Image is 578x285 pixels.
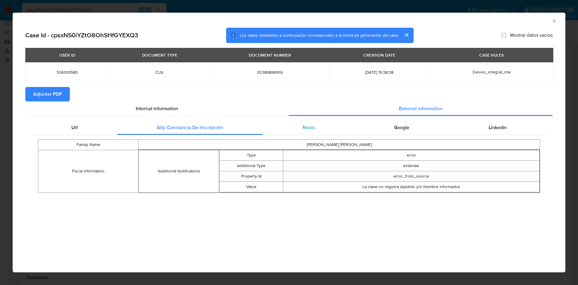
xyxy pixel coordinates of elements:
[551,18,557,23] button: Cerrar ventana
[283,150,539,160] td: error
[394,124,409,131] span: Google
[71,124,78,131] span: Uif
[399,28,414,42] button: cerrar
[25,87,70,101] button: Adjuntar PDF
[336,70,423,75] span: [DATE] 15:38:38
[399,105,443,112] span: External information
[33,88,62,101] span: Adjuntar PDF
[240,32,399,38] span: Los datos detallados a continuación corresponden a la fecha de generación del caso.
[138,50,181,60] div: DOCUMENT TYPE
[138,139,540,150] td: [PERSON_NAME] [PERSON_NAME]
[33,70,102,75] span: 536105585
[157,124,223,131] span: Afip Constancia De Inscripción
[32,120,546,135] div: Detailed external info
[360,50,399,60] div: CREATION DATE
[476,50,507,60] div: CASE RULES
[245,50,295,60] div: DOCUMENT NUMBER
[489,124,507,131] span: Linkedin
[25,31,138,39] h2: Case Id - cpsxNS0iYZtO8OhSHfGYEXQ3
[25,101,553,116] div: Detailed info
[219,181,283,192] td: Value
[283,160,539,171] td: estandar
[283,171,539,181] td: error_from_source
[219,160,283,171] td: Additional Type
[139,150,219,192] td: Additional Notifications
[473,69,511,75] span: Desvio_integral_mla
[13,13,565,272] div: closure-recommendation-modal
[38,139,138,150] td: Family Name
[116,70,203,75] span: CUIL
[219,150,283,160] td: Type
[283,184,539,190] div: La clave no registra Apellido y/o Nombre informados
[38,150,138,193] td: Fiscal Information
[502,33,506,38] input: Mostrar datos vacíos
[510,32,553,38] span: Mostrar datos vacíos
[218,70,322,75] span: 20389896919
[219,171,283,181] td: Property Id
[136,105,178,112] span: Internal information
[56,50,79,60] div: USER ID
[303,124,315,131] span: Nosis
